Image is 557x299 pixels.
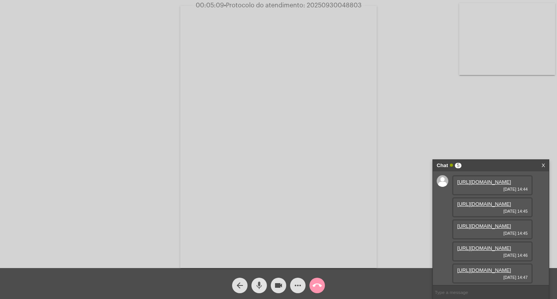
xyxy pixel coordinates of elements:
[313,281,322,290] mat-icon: call_end
[457,267,511,273] a: [URL][DOMAIN_NAME]
[457,231,528,236] span: [DATE] 14:45
[455,163,461,168] span: 5
[457,187,528,191] span: [DATE] 14:44
[224,2,362,9] span: Protocolo do atendimento: 20250930048803
[457,245,511,251] a: [URL][DOMAIN_NAME]
[457,275,528,280] span: [DATE] 14:47
[433,285,549,299] input: Type a message
[457,223,511,229] a: [URL][DOMAIN_NAME]
[293,281,302,290] mat-icon: more_horiz
[235,281,244,290] mat-icon: arrow_back
[274,281,283,290] mat-icon: videocam
[457,179,511,185] a: [URL][DOMAIN_NAME]
[542,160,545,171] a: X
[255,281,264,290] mat-icon: mic
[457,209,528,214] span: [DATE] 14:45
[450,164,453,167] span: Online
[457,253,528,258] span: [DATE] 14:46
[457,201,511,207] a: [URL][DOMAIN_NAME]
[196,2,224,9] span: 00:05:09
[437,160,448,171] strong: Chat
[224,2,226,9] span: •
